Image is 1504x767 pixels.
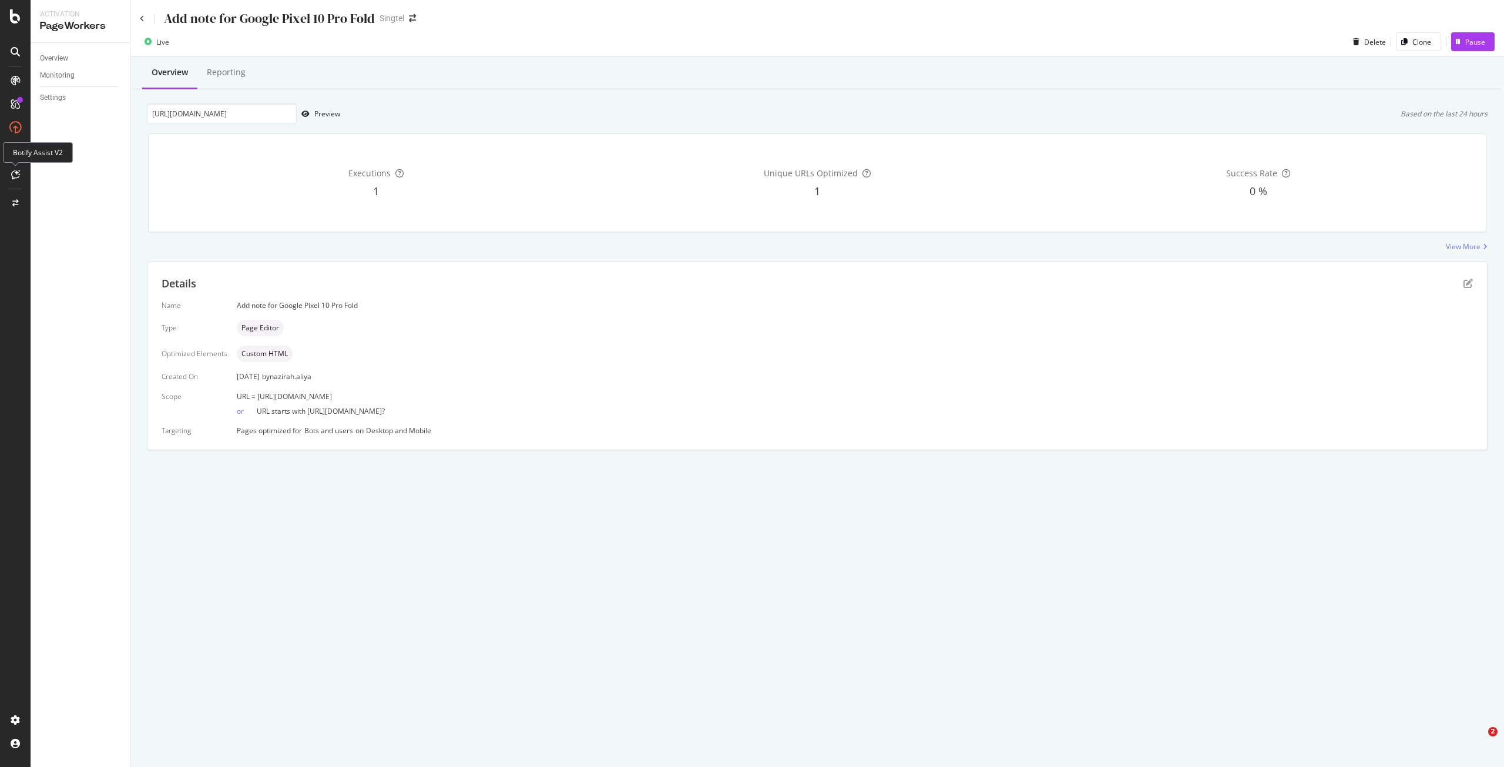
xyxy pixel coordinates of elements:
[147,103,297,124] input: Preview your optimization on a URL
[1250,184,1267,198] span: 0 %
[314,109,340,119] div: Preview
[304,426,353,436] div: Bots and users
[237,406,257,416] div: or
[40,19,120,33] div: PageWorkers
[162,349,227,359] div: Optimized Elements
[262,371,311,381] div: by nazirah.aliya
[40,9,120,19] div: Activation
[40,52,68,65] div: Overview
[257,406,385,416] span: URL starts with [URL][DOMAIN_NAME]?
[237,346,293,362] div: neutral label
[348,168,391,179] span: Executions
[40,52,122,65] a: Overview
[373,184,379,198] span: 1
[1465,37,1485,47] div: Pause
[297,105,340,123] button: Preview
[152,66,188,78] div: Overview
[1446,242,1488,252] a: View More
[241,324,279,331] span: Page Editor
[764,168,858,179] span: Unique URLs Optimized
[366,426,431,436] div: Desktop and Mobile
[241,350,288,357] span: Custom HTML
[237,300,1473,310] div: Add note for Google Pixel 10 Pro Fold
[1463,279,1473,288] div: pen-to-square
[162,276,196,292] div: Details
[40,92,66,104] div: Settings
[40,69,122,82] a: Monitoring
[162,300,227,310] div: Name
[237,391,332,401] span: URL = [URL][DOMAIN_NAME]
[1401,109,1488,119] div: Based on the last 24 hours
[237,371,1473,381] div: [DATE]
[162,371,227,381] div: Created On
[140,15,145,22] a: Click to go back
[162,426,227,436] div: Targeting
[3,142,73,163] div: Botify Assist V2
[1348,32,1386,51] button: Delete
[156,37,169,47] div: Live
[1412,37,1431,47] div: Clone
[237,320,284,336] div: neutral label
[162,323,227,333] div: Type
[409,14,416,22] div: arrow-right-arrow-left
[1396,32,1441,51] button: Clone
[1464,727,1492,755] iframe: Intercom live chat
[1451,32,1495,51] button: Pause
[164,9,375,28] div: Add note for Google Pixel 10 Pro Fold
[380,12,404,24] div: Singtel
[1446,242,1480,252] div: View More
[162,391,227,401] div: Scope
[1226,168,1277,179] span: Success Rate
[40,69,75,82] div: Monitoring
[814,184,820,198] span: 1
[1488,727,1498,736] span: 2
[237,426,1473,436] div: Pages optimized for on
[1364,37,1386,47] div: Delete
[40,92,122,104] a: Settings
[207,66,246,78] div: Reporting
